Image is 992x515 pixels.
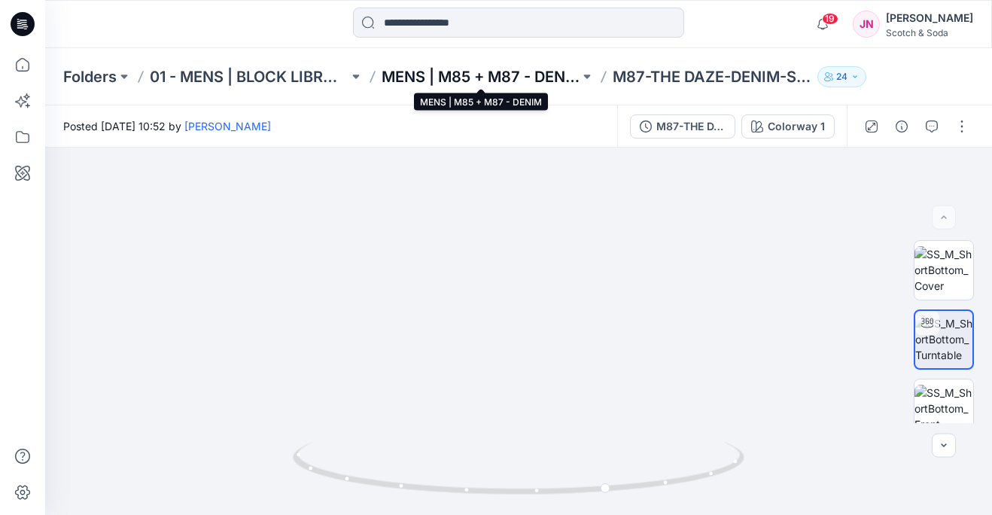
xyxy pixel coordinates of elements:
[382,66,580,87] a: MENS | M85 + M87 - DENIM
[817,66,866,87] button: 24
[914,246,973,294] img: SS_M_ShortBottom_Cover
[886,27,973,38] div: Scotch & Soda
[63,66,117,87] a: Folders
[63,118,271,134] span: Posted [DATE] 10:52 by
[915,315,972,363] img: SS_M_ShortBottom_Turntable
[656,118,726,135] div: M87-THE DAZE-DENIM-SHORT-V1-0
[914,385,973,432] img: SS_M_ShortBottom_Front
[630,114,735,139] button: M87-THE DAZE-DENIM-SHORT-V1-0
[613,66,811,87] p: M87-THE DAZE-DENIM-SHORT-V1-0
[853,11,880,38] div: JN
[184,120,271,133] a: [PERSON_NAME]
[836,69,847,85] p: 24
[886,9,973,27] div: [PERSON_NAME]
[768,118,825,135] div: Colorway 1
[150,66,348,87] a: 01 - MENS | BLOCK LIBRARY
[822,13,838,25] span: 19
[890,114,914,139] button: Details
[741,114,835,139] button: Colorway 1
[177,20,860,515] img: eyJhbGciOiJIUzI1NiIsImtpZCI6IjAiLCJzbHQiOiJzZXMiLCJ0eXAiOiJKV1QifQ.eyJkYXRhIjp7InR5cGUiOiJzdG9yYW...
